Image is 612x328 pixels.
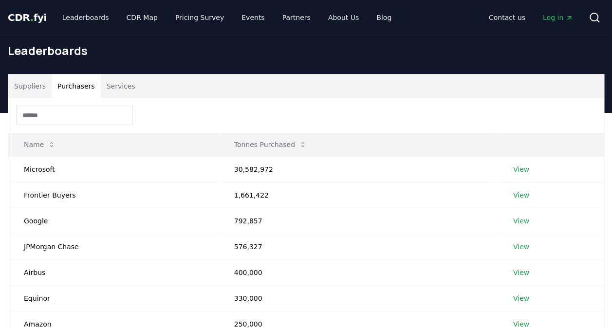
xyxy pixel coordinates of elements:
[481,9,581,26] nav: Main
[219,182,498,208] td: 1,661,422
[219,208,498,234] td: 792,857
[101,74,141,98] button: Services
[8,12,47,23] span: CDR fyi
[513,293,529,303] a: View
[513,190,529,200] a: View
[8,259,219,285] td: Airbus
[481,9,533,26] a: Contact us
[219,285,498,311] td: 330,000
[320,9,367,26] a: About Us
[55,9,117,26] a: Leaderboards
[513,242,529,252] a: View
[219,234,498,259] td: 576,327
[8,74,52,98] button: Suppliers
[8,43,604,58] h1: Leaderboards
[8,11,47,24] a: CDR.fyi
[8,234,219,259] td: JPMorgan Chase
[167,9,232,26] a: Pricing Survey
[219,156,498,182] td: 30,582,972
[513,216,529,226] a: View
[30,12,34,23] span: .
[8,208,219,234] td: Google
[8,182,219,208] td: Frontier Buyers
[513,268,529,277] a: View
[8,285,219,311] td: Equinor
[234,9,272,26] a: Events
[16,135,63,154] button: Name
[226,135,315,154] button: Tonnes Purchased
[55,9,399,26] nav: Main
[219,259,498,285] td: 400,000
[52,74,101,98] button: Purchasers
[369,9,399,26] a: Blog
[275,9,318,26] a: Partners
[119,9,166,26] a: CDR Map
[513,164,529,174] a: View
[8,156,219,182] td: Microsoft
[543,13,573,22] span: Log in
[535,9,581,26] a: Log in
